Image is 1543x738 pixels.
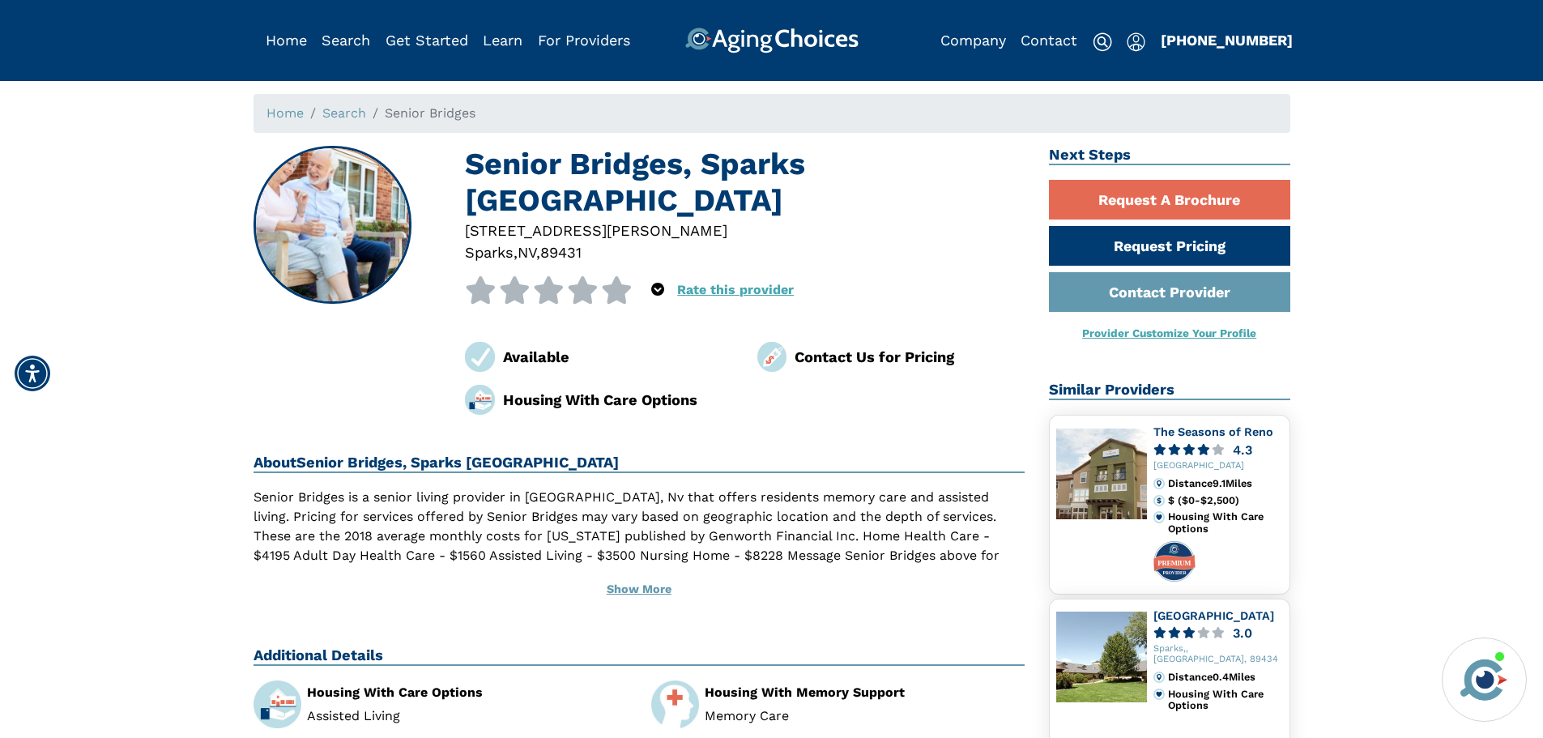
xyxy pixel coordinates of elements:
a: Learn [483,32,522,49]
div: Accessibility Menu [15,356,50,391]
img: AgingChoices [684,28,858,53]
div: 89431 [540,241,582,263]
div: [STREET_ADDRESS][PERSON_NAME] [465,220,1025,241]
a: [GEOGRAPHIC_DATA] [1153,609,1274,622]
div: Popover trigger [651,276,664,304]
img: primary.svg [1153,511,1165,523]
a: Get Started [386,32,468,49]
div: Housing With Care Options [307,686,627,699]
a: Search [322,105,366,121]
span: , [536,244,540,261]
nav: breadcrumb [254,94,1290,133]
div: Housing With Care Options [503,389,733,411]
a: Request A Brochure [1049,180,1290,220]
a: Search [322,32,370,49]
div: $ ($0-$2,500) [1168,495,1282,506]
a: Contact [1021,32,1077,49]
li: Memory Care [705,710,1025,723]
h2: Additional Details [254,646,1025,666]
li: Assisted Living [307,710,627,723]
a: Contact Provider [1049,272,1290,312]
button: Show More [254,572,1025,608]
a: Home [266,105,304,121]
a: Provider Customize Your Profile [1082,326,1256,339]
div: Popover trigger [1127,28,1145,53]
a: Company [940,32,1006,49]
span: , [514,244,518,261]
img: premium-profile-badge.svg [1153,541,1196,582]
div: 3.0 [1233,627,1252,639]
div: Housing With Care Options [1168,511,1282,535]
img: user-icon.svg [1127,32,1145,52]
a: Rate this provider [677,282,794,297]
a: The Seasons of Reno [1153,425,1273,438]
h2: About Senior Bridges, Sparks [GEOGRAPHIC_DATA] [254,454,1025,473]
h2: Similar Providers [1049,381,1290,400]
img: avatar [1456,652,1511,707]
img: Senior Bridges, Sparks NV [254,147,410,303]
a: Request Pricing [1049,226,1290,266]
a: For Providers [538,32,630,49]
img: distance.svg [1153,478,1165,489]
div: Housing With Memory Support [705,686,1025,699]
div: Popover trigger [322,28,370,53]
a: Home [266,32,307,49]
h1: Senior Bridges, Sparks [GEOGRAPHIC_DATA] [465,146,1025,220]
img: primary.svg [1153,689,1165,700]
div: Available [503,346,733,368]
img: search-icon.svg [1093,32,1112,52]
span: Sparks [465,244,514,261]
iframe: iframe [1222,407,1527,628]
div: Distance 0.4 Miles [1168,672,1282,683]
a: 3.0 [1153,627,1283,639]
span: NV [518,244,536,261]
div: Housing With Care Options [1168,689,1282,712]
div: [GEOGRAPHIC_DATA] [1153,461,1283,471]
span: Senior Bridges [385,105,475,121]
img: cost.svg [1153,495,1165,506]
a: [PHONE_NUMBER] [1161,32,1293,49]
div: Distance 9.1 Miles [1168,478,1282,489]
div: Contact Us for Pricing [795,346,1025,368]
div: Sparks,, [GEOGRAPHIC_DATA], 89434 [1153,644,1283,665]
a: 4.3 [1153,444,1283,456]
p: Senior Bridges is a senior living provider in [GEOGRAPHIC_DATA], Nv that offers residents memory ... [254,488,1025,585]
img: distance.svg [1153,672,1165,683]
h2: Next Steps [1049,146,1290,165]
